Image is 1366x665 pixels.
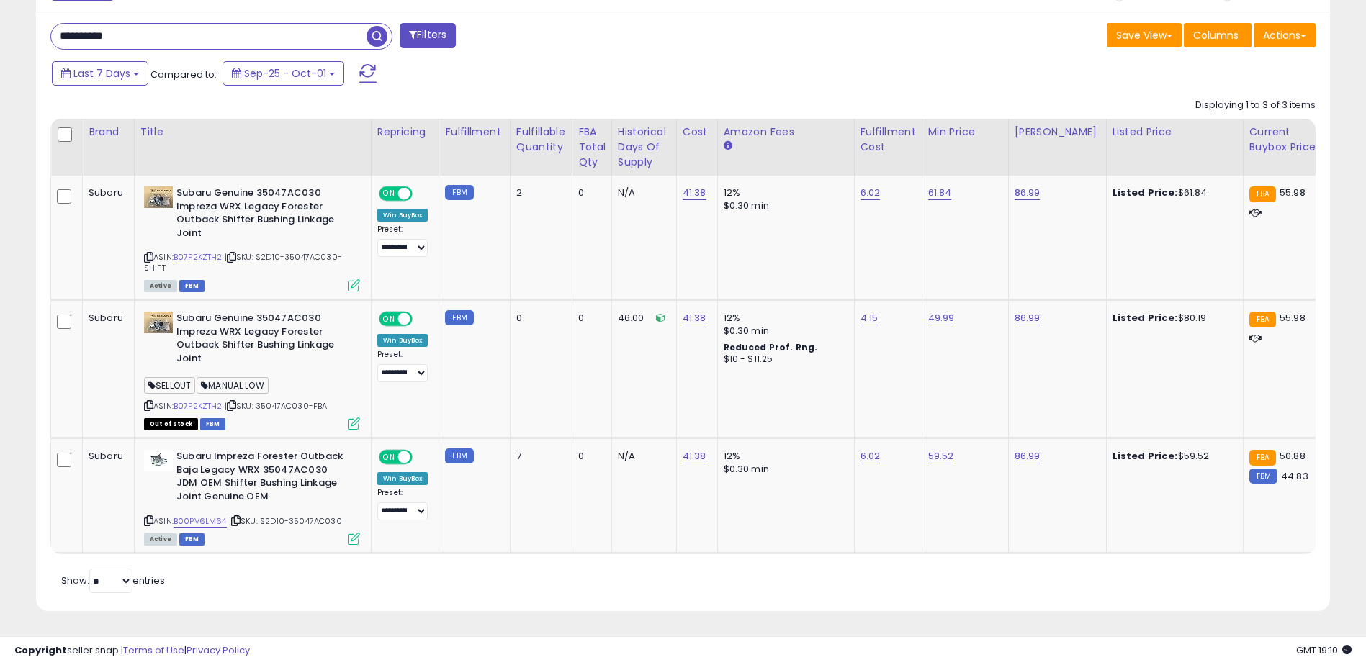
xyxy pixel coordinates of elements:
[516,125,566,155] div: Fulfillable Quantity
[618,312,665,325] div: 46.00
[223,61,344,86] button: Sep-25 - Oct-01
[14,643,67,657] strong: Copyright
[1193,28,1239,42] span: Columns
[144,450,173,471] img: 219K08ps1KL._SL40_.jpg
[200,418,226,430] span: FBM
[144,312,360,428] div: ASIN:
[1254,23,1316,47] button: Actions
[144,533,177,546] span: All listings currently available for purchase on Amazon
[225,400,328,412] span: | SKU: 35047AC030-FBA
[229,515,342,527] span: | SKU: S2D10-35047AC030
[144,450,360,543] div: ASIN:
[1113,186,1178,199] b: Listed Price:
[516,186,561,199] div: 2
[1184,23,1252,47] button: Columns
[1107,23,1182,47] button: Save View
[861,311,879,325] a: 4.15
[174,251,223,263] a: B07F2KZTH2
[1249,125,1324,155] div: Current Buybox Price
[861,186,881,200] a: 6.02
[724,186,843,199] div: 12%
[1296,643,1352,657] span: 2025-10-9 19:10 GMT
[73,66,130,81] span: Last 7 Days
[578,125,606,170] div: FBA Total Qty
[89,312,123,325] div: Subaru
[1113,312,1232,325] div: $80.19
[618,450,665,463] div: N/A
[1015,186,1041,200] a: 86.99
[197,377,269,394] span: MANUAL LOW
[380,313,398,325] span: ON
[928,186,952,200] a: 61.84
[928,125,1002,140] div: Min Price
[578,450,601,463] div: 0
[1113,450,1232,463] div: $59.52
[445,310,473,325] small: FBM
[176,312,351,368] b: Subaru Genuine 35047AC030 Impreza WRX Legacy Forester Outback Shifter Bushing Linkage Joint
[1249,186,1276,202] small: FBA
[89,450,123,463] div: Subaru
[377,125,433,140] div: Repricing
[618,186,665,199] div: N/A
[1280,449,1306,463] span: 50.88
[1280,311,1306,325] span: 55.98
[400,23,456,48] button: Filters
[724,463,843,476] div: $0.30 min
[445,185,473,200] small: FBM
[52,61,148,86] button: Last 7 Days
[144,418,198,430] span: All listings that are currently out of stock and unavailable for purchase on Amazon
[724,353,843,366] div: $10 - $11.25
[380,451,398,463] span: ON
[1249,450,1276,466] small: FBA
[144,186,173,208] img: 41AplSIMbWL._SL40_.jpg
[724,325,843,338] div: $0.30 min
[244,66,326,81] span: Sep-25 - Oct-01
[724,140,732,153] small: Amazon Fees.
[724,125,848,140] div: Amazon Fees
[410,451,433,463] span: OFF
[445,125,503,140] div: Fulfillment
[516,312,561,325] div: 0
[179,280,205,292] span: FBM
[377,334,428,347] div: Win BuyBox
[14,644,250,658] div: seller snap | |
[89,186,123,199] div: Subaru
[144,280,177,292] span: All listings currently available for purchase on Amazon
[140,125,365,140] div: Title
[179,533,205,546] span: FBM
[861,125,916,155] div: Fulfillment Cost
[683,449,706,463] a: 41.38
[144,186,360,290] div: ASIN:
[174,400,223,412] a: B07F2KZTH2
[1280,186,1306,199] span: 55.98
[618,125,670,170] div: Historical Days Of Supply
[187,643,250,657] a: Privacy Policy
[377,488,428,520] div: Preset:
[724,341,818,353] b: Reduced Prof. Rng.
[928,311,955,325] a: 49.99
[176,450,351,507] b: Subaru Impreza Forester Outback Baja Legacy WRX 35047AC030 JDM OEM Shifter Bushing Linkage Joint ...
[150,68,217,81] span: Compared to:
[144,377,195,394] span: SELLOUT
[724,450,843,463] div: 12%
[1015,311,1041,325] a: 86.99
[410,313,433,325] span: OFF
[683,125,711,140] div: Cost
[123,643,184,657] a: Terms of Use
[377,225,428,257] div: Preset:
[377,209,428,222] div: Win BuyBox
[176,186,351,243] b: Subaru Genuine 35047AC030 Impreza WRX Legacy Forester Outback Shifter Bushing Linkage Joint
[1113,311,1178,325] b: Listed Price:
[1195,99,1316,112] div: Displaying 1 to 3 of 3 items
[1249,312,1276,327] small: FBA
[377,472,428,485] div: Win BuyBox
[89,125,128,140] div: Brand
[1281,469,1308,483] span: 44.83
[861,449,881,463] a: 6.02
[1015,449,1041,463] a: 86.99
[410,188,433,200] span: OFF
[928,449,954,463] a: 59.52
[144,312,173,333] img: 41AplSIMbWL._SL40_.jpg
[1015,125,1100,140] div: [PERSON_NAME]
[1113,186,1232,199] div: $61.84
